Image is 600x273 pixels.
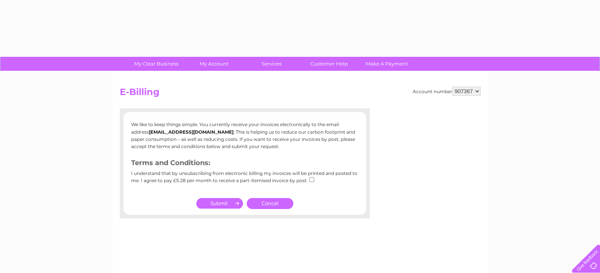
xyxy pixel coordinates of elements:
a: My Account [183,57,245,71]
h2: E-Billing [120,87,481,101]
b: [EMAIL_ADDRESS][DOMAIN_NAME] [149,129,233,135]
h3: Terms and Conditions: [131,158,359,171]
div: I understand that by unsubscribing from electronic billing my invoices will be printed and posted... [131,171,359,189]
a: My Clear Business [125,57,188,71]
input: Submit [196,198,243,209]
p: We like to keep things simple. You currently receive your invoices electronically to the email ad... [131,121,359,150]
a: Cancel [247,198,293,209]
a: Make A Payment [356,57,418,71]
div: Account number [413,87,481,96]
a: Services [240,57,303,71]
a: Customer Help [298,57,360,71]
